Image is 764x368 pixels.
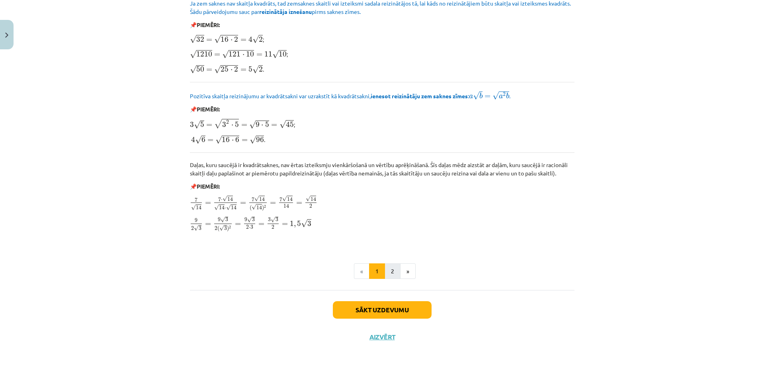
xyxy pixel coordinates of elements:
span: 14 [259,197,265,201]
span: , [294,224,296,228]
span: √ [226,204,231,210]
span: = [242,139,248,142]
span: 2 [191,226,194,230]
button: Aizvērt [367,333,397,341]
span: ⋅ [261,125,263,127]
span: 3 [250,225,253,229]
span: 14 [311,197,316,201]
span: = [205,223,211,226]
p: ; [190,34,574,44]
span: = [235,223,241,226]
span: ⋅ [231,125,233,127]
span: 3 [268,218,271,222]
span: = [207,139,213,142]
span: ⋅ [242,54,244,56]
span: ⋅ [221,199,223,201]
p: . [190,64,574,74]
span: 9 [244,218,247,222]
span: 2 [229,226,231,228]
span: = [205,202,211,205]
span: 14 [219,205,225,210]
button: 1 [369,263,385,279]
b: ienesot reizinātāju zem saknes zīmes [371,92,468,99]
b: reizinātāja iznešanu [259,8,312,15]
span: 3 [252,218,255,222]
span: = [271,124,277,127]
span: b [506,93,509,99]
span: 3 [276,218,278,222]
span: 121 [229,51,240,57]
span: ⋅ [232,140,234,142]
span: 2 [264,205,266,208]
b: PIEMĒRI: [197,183,220,190]
span: ⋅ [231,69,233,72]
span: √ [190,35,196,43]
p: 📌 [190,105,574,113]
span: 9 [218,218,221,222]
p: ; [190,118,574,129]
span: 14 [287,197,293,201]
span: √ [190,65,196,74]
span: 7 [195,198,197,202]
p: 📌 [190,21,574,29]
span: 14 [231,205,236,210]
span: √ [301,219,307,228]
span: 2 [259,37,263,42]
span: = [214,53,220,56]
span: 7 [252,197,254,201]
span: 14 [283,204,289,208]
span: 2 [259,66,263,72]
span: = [206,39,212,42]
span: 5 [265,122,269,127]
span: √ [194,225,199,231]
span: √ [194,121,200,129]
span: 3 [199,226,201,230]
span: 2 [309,204,312,208]
span: √ [249,121,256,129]
span: 14 [196,205,201,210]
span: = [240,68,246,72]
span: 2 [503,92,506,96]
span: 45 [286,121,294,127]
span: √ [492,92,499,100]
span: ) [227,226,229,232]
span: √ [191,204,196,210]
button: 2 [385,263,401,279]
span: √ [252,35,259,43]
span: √ [254,196,259,202]
span: √ [221,217,225,223]
span: √ [214,65,221,74]
span: 9 [195,218,197,222]
span: √ [215,136,222,144]
span: = [240,39,246,42]
span: 1210 [196,51,212,57]
span: = [258,223,264,226]
span: ( [250,205,252,211]
span: 5 [297,221,301,226]
p: 📌 [190,182,574,191]
p: . [190,134,574,144]
span: 4 [248,36,252,42]
span: 2 [272,225,274,229]
span: ⋅ [225,208,226,209]
span: 16 [221,37,229,42]
span: 14 [256,205,262,210]
span: √ [223,196,227,202]
span: ( [217,226,219,232]
span: 50 [196,66,204,72]
span: ) [262,205,264,211]
span: √ [272,50,279,58]
span: 3 [222,122,226,127]
span: 25 [221,66,229,72]
span: 3 [224,226,227,230]
span: √ [306,196,311,202]
span: 16 [222,137,230,142]
span: √ [271,217,276,223]
span: = [241,124,247,127]
span: 5 [200,122,204,127]
span: = [270,202,276,205]
span: √ [214,204,219,210]
p: ; [190,49,574,59]
nav: Page navigation example [190,263,574,279]
span: a [499,95,503,99]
